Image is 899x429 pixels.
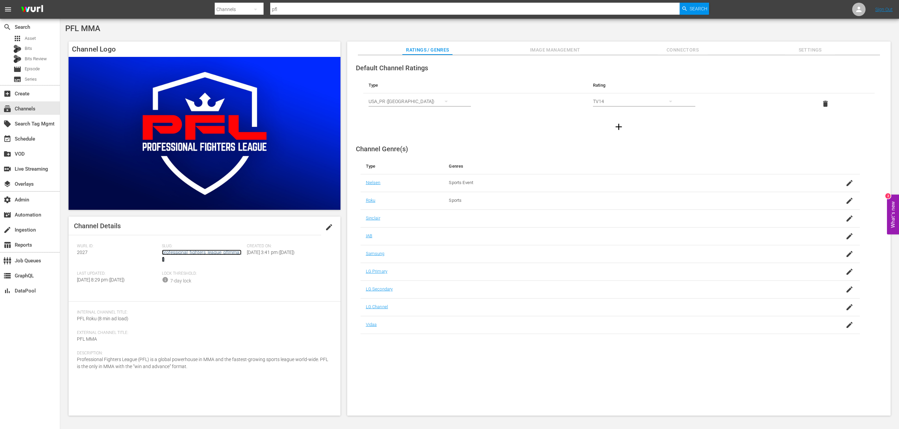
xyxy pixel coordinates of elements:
span: VOD [3,150,11,158]
span: delete [821,100,829,108]
span: edit [325,223,333,231]
span: PFL MMA [65,24,100,33]
span: [DATE] 3:41 pm ([DATE]) [247,250,295,255]
div: USA_PR ([GEOGRAPHIC_DATA]) [369,92,454,111]
span: Lock Threshold: [162,271,243,276]
a: Sign Out [875,7,893,12]
th: Genres [443,158,804,174]
span: Series [13,75,21,83]
a: Nielsen [366,180,381,185]
a: Sinclair [366,216,380,221]
span: Bits Review [25,56,47,62]
div: Bits Review [13,55,21,63]
div: TV14 [593,92,679,111]
span: Ratings / Genres [402,46,453,54]
div: 7-day lock [170,277,191,284]
span: Created On: [247,244,328,249]
span: Internal Channel Title: [77,310,329,315]
span: Series [25,76,37,83]
span: Channels [3,105,11,113]
th: Type [363,77,588,93]
span: Automation [3,211,11,219]
span: Channel Genre(s) [356,145,408,153]
span: Reports [3,241,11,249]
img: ans4CAIJ8jUAAAAAAAAAAAAAAAAAAAAAAAAgQb4GAAAAAAAAAAAAAAAAAAAAAAAAJMjXAAAAAAAAAAAAAAAAAAAAAAAAgAT5G... [16,2,48,17]
table: simple table [363,77,875,114]
a: Samsung [366,251,385,256]
span: Slug: [162,244,243,249]
a: LG Secondary [366,286,393,291]
button: Search [680,3,709,15]
button: delete [817,96,833,112]
img: PFL MMA [69,57,340,210]
span: Description: [77,351,329,356]
span: Bits [25,45,32,52]
a: professional_fighters_league_pflmma_1 [162,250,241,262]
button: edit [321,219,337,235]
span: Search [3,23,11,31]
span: Professional Fighters League (PFL) is a global powerhouse in MMA and the fastest-growing sports l... [77,357,328,369]
span: Asset [25,35,36,42]
button: Open Feedback Widget [887,195,899,235]
span: Last Updated: [77,271,159,276]
a: Roku [366,198,376,203]
th: Type [361,158,444,174]
th: Rating [588,77,812,93]
span: menu [4,5,12,13]
a: LG Channel [366,304,388,309]
span: Episode [25,66,40,72]
span: Overlays [3,180,11,188]
span: Live Streaming [3,165,11,173]
span: Admin [3,196,11,204]
span: Connectors [658,46,708,54]
span: PFL Roku (8 min ad load) [77,316,128,321]
span: Asset [13,34,21,42]
span: info [162,276,169,283]
span: Default Channel Ratings [356,64,428,72]
span: Settings [785,46,835,54]
span: Schedule [3,135,11,143]
a: Vidaa [366,322,377,327]
h4: Channel Logo [69,41,340,57]
span: Ingestion [3,226,11,234]
a: IAB [366,233,372,238]
span: Search [690,3,707,15]
span: Channel Details [74,222,121,230]
span: Episode [13,65,21,73]
span: Wurl ID: [77,244,159,249]
span: Create [3,90,11,98]
div: Bits [13,45,21,53]
span: Job Queues [3,257,11,265]
span: PFL MMA [77,336,97,342]
span: Search Tag Mgmt [3,120,11,128]
span: Image Management [530,46,580,54]
span: [DATE] 8:29 pm ([DATE]) [77,277,125,282]
a: LG Primary [366,269,387,274]
span: DataPool [3,287,11,295]
span: GraphQL [3,272,11,280]
span: 2027 [77,250,88,255]
div: 2 [885,193,891,199]
span: External Channel Title: [77,330,329,336]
